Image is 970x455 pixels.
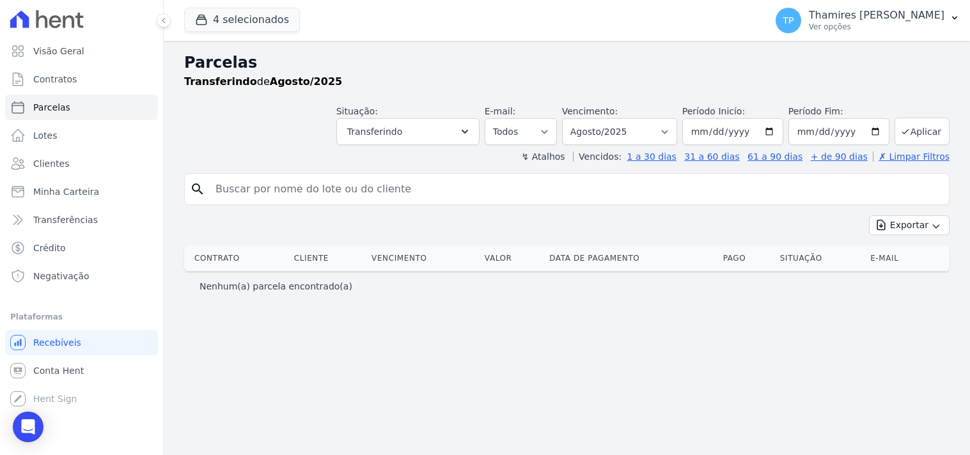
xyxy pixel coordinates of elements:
[190,181,205,197] i: search
[684,151,739,162] a: 31 a 60 dias
[33,185,99,198] span: Minha Carteira
[33,157,69,170] span: Clientes
[682,106,745,116] label: Período Inicío:
[33,45,84,58] span: Visão Geral
[809,9,944,22] p: Thamires [PERSON_NAME]
[33,213,98,226] span: Transferências
[184,74,342,89] p: de
[289,245,366,271] th: Cliente
[865,245,932,271] th: E-mail
[747,151,802,162] a: 61 a 90 dias
[5,179,158,204] a: Minha Carteira
[347,124,403,139] span: Transferindo
[5,235,158,261] a: Crédito
[33,364,84,377] span: Conta Hent
[184,8,300,32] button: 4 selecionados
[208,176,944,202] input: Buscar por nome do lote ou do cliente
[5,66,158,92] a: Contratos
[5,151,158,176] a: Clientes
[184,51,950,74] h2: Parcelas
[811,151,868,162] a: + de 90 dias
[480,245,544,271] th: Valor
[336,106,378,116] label: Situação:
[5,358,158,383] a: Conta Hent
[13,412,43,442] div: Open Intercom Messenger
[336,118,480,145] button: Transferindo
[562,106,618,116] label: Vencimento:
[5,95,158,120] a: Parcelas
[788,105,889,118] label: Período Fim:
[809,22,944,32] p: Ver opções
[718,245,775,271] th: Pago
[775,245,865,271] th: Situação
[5,207,158,233] a: Transferências
[366,245,480,271] th: Vencimento
[521,151,565,162] label: ↯ Atalhos
[33,242,66,254] span: Crédito
[33,336,81,349] span: Recebíveis
[873,151,950,162] a: ✗ Limpar Filtros
[485,106,516,116] label: E-mail:
[5,330,158,355] a: Recebíveis
[184,75,257,88] strong: Transferindo
[270,75,342,88] strong: Agosto/2025
[184,245,289,271] th: Contrato
[544,245,717,271] th: Data de Pagamento
[33,73,77,86] span: Contratos
[627,151,677,162] a: 1 a 30 dias
[199,280,352,293] p: Nenhum(a) parcela encontrado(a)
[5,38,158,64] a: Visão Geral
[33,270,90,282] span: Negativação
[783,16,794,25] span: TP
[765,3,970,38] button: TP Thamires [PERSON_NAME] Ver opções
[33,129,58,142] span: Lotes
[573,151,622,162] label: Vencidos:
[5,263,158,289] a: Negativação
[10,309,153,325] div: Plataformas
[869,215,950,235] button: Exportar
[33,101,70,114] span: Parcelas
[5,123,158,148] a: Lotes
[895,118,950,145] button: Aplicar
